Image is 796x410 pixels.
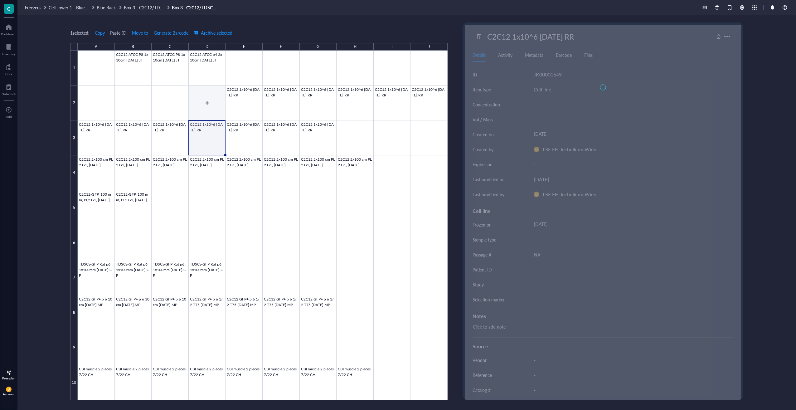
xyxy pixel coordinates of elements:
span: Archive selected [194,30,232,35]
span: Blue Rack [97,4,116,11]
span: LF [7,388,10,391]
div: G [317,43,319,51]
div: H [354,43,357,51]
div: F [280,43,282,51]
div: Inventory [2,52,16,56]
div: 8 [70,295,78,330]
div: I [391,43,392,51]
span: Move to [132,30,148,35]
div: E [243,43,245,51]
div: 7 [70,260,78,295]
div: 4 [70,155,78,190]
span: C [7,5,11,12]
button: Archive selected [194,28,233,38]
div: Dashboard [1,32,17,36]
a: Blue RackBox 3 - C2C12/TDSCs-GFP - Red [97,5,171,10]
div: 1 [70,51,78,85]
a: Box 3 - C2C12/TDSC-GFP - Red [172,5,219,10]
a: Cell Tower 1 - Blue Lid [49,5,95,10]
span: Copy [95,30,105,35]
div: A [95,43,97,51]
button: Paste (0) [110,28,127,38]
span: Cell Tower 1 - Blue Lid [49,4,91,11]
div: 1 selected: [70,29,90,36]
a: Core [5,62,12,76]
span: Freezers [25,4,41,11]
div: Add [6,115,12,119]
button: Copy [95,28,105,38]
a: Freezers [25,5,47,10]
div: B [132,43,134,51]
button: Move to [132,28,148,38]
div: 10 [70,365,78,400]
div: C [169,43,171,51]
span: Generate Barcode [154,30,188,35]
div: 9 [70,330,78,365]
div: 2 [70,85,78,120]
div: 5 [70,190,78,225]
button: Generate Barcode [153,28,189,38]
span: Box 3 - C2C12/TDSCs-GFP - Red [124,4,188,11]
div: Core [5,72,12,76]
div: 6 [70,225,78,260]
a: Notebook [2,82,16,96]
a: Dashboard [1,22,17,36]
div: 3 [70,120,78,155]
div: Notebook [2,92,16,96]
div: Free plan [2,376,15,380]
div: D [206,43,208,51]
div: Account [3,392,15,396]
a: Inventory [2,42,16,56]
div: J [428,43,430,51]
